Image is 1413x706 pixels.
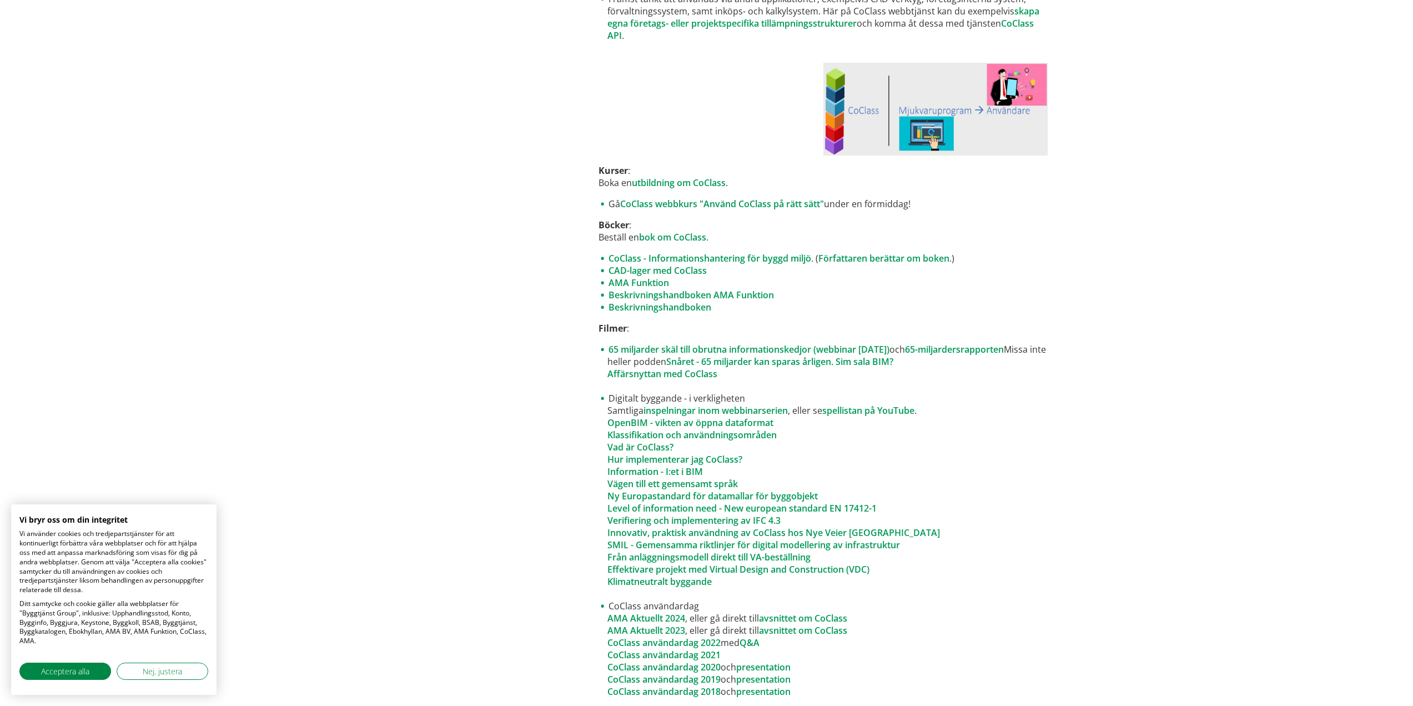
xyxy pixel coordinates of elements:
a: SMIL - Gemensamma riktlinjer för digital modellering av infrastruktur [607,539,900,551]
strong: Böcker [599,219,629,231]
a: CoClass - Informationshantering för byggd miljö [609,252,811,264]
span: Nej, justera [143,665,182,677]
a: Innovativ, praktisk användning av CoClass hos Nye Veier [GEOGRAPHIC_DATA] [607,527,940,539]
a: bok om CoClass [639,231,706,243]
a: AMA Funktion [609,277,669,289]
a: Vad är CoClass? [607,441,673,453]
a: Q&A [740,637,760,649]
li: Gå under en förmiddag! [599,198,1048,210]
strong: Filmer [599,322,627,334]
a: Vägen till ett gemensamt språk [607,478,738,490]
a: spellistan på YouTube [822,404,914,417]
a: Läs mer om CoClass i mjukvaror [823,63,1048,156]
p: Vi använder cookies och tredjepartstjänster för att kontinuerligt förbättra våra webbplatser och ... [19,529,208,595]
a: Verifiering och implementering av IFC 4.3 [607,514,781,527]
a: Från anläggningsmodell direkt till VA-beställning [607,551,811,563]
a: CoClass API [607,17,1034,42]
a: 65 miljarder skäl till obrutna informationskedjor (webbinar [DATE]) [609,343,889,355]
a: Hur implementerar jag CoClass? [607,453,742,465]
li: och Missa inte heller podden [599,343,1048,392]
li: . ( .) [599,252,1048,264]
a: Klimatneutralt byggande [607,575,712,588]
a: Ny Europastandard för datamallar för byggobjekt [607,490,818,502]
a: OpenBIM - vikten av öppna dataformat [607,417,773,429]
a: avsnittet om CoClass [759,612,847,624]
a: Level of information need - New european standard EN 17412-1 [607,502,877,514]
a: CoClass användardag 2019 [607,673,721,685]
p: : Boka en . [599,164,1048,189]
a: Beskrivningshandboken AMA Funktion [609,289,774,301]
span: Acceptera alla [41,665,89,677]
a: CoClass användardag 2022 [607,637,721,649]
a: presentation [736,673,791,685]
a: inspelningar inom webbinarserien [643,404,788,417]
button: Acceptera alla cookies [19,663,111,680]
a: Författaren berättar om boken [818,252,949,264]
a: CoClass användardag 2018 [607,685,721,698]
a: Snåret - 65 miljarder kan sparas årligen. Sim sala BIM? [666,355,893,368]
a: avsnittet om CoClass [759,624,847,637]
li: Digitalt byggande - i verkligheten Samtliga , eller se . [599,392,1048,600]
a: CAD-lager med CoClass [609,264,707,277]
a: CoClass webbkurs "Använd CoClass på rätt sätt" [620,198,824,210]
a: CoClass användardag 2021 [607,649,721,661]
a: Klassifikation och användningsområden [607,429,777,441]
a: presentation [736,685,791,698]
a: Affärsnyttan med CoClass [607,368,717,380]
p: : Beställ en . [599,219,1048,243]
a: Information - I:et i BIM [607,465,703,478]
a: Effektivare projekt med Virtual Design and Construction (VDC) [607,563,869,575]
a: skapa egna företags- eller projektspecifika tillämpningsstrukturer [607,5,1039,29]
a: utbildning om CoClass [632,177,726,189]
a: CoClass användardag 2020 [607,661,721,673]
img: CoClasslegohink-mjukvara-anvndare.JPG [823,63,1048,156]
a: AMA Aktuellt 2023 [607,624,685,637]
a: Beskrivningshandboken [609,301,711,313]
p: : [599,322,1048,334]
a: 65-miljardersrapporten [905,343,1004,355]
a: AMA Aktuellt 2024 [607,612,685,624]
p: Ditt samtycke och cookie gäller alla webbplatser för "Byggtjänst Group", inklusive: Upphandlingss... [19,599,208,646]
h2: Vi bryr oss om din integritet [19,515,208,525]
button: Justera cookie preferenser [117,663,208,680]
strong: Kurser [599,164,628,177]
a: presentation [736,661,791,673]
